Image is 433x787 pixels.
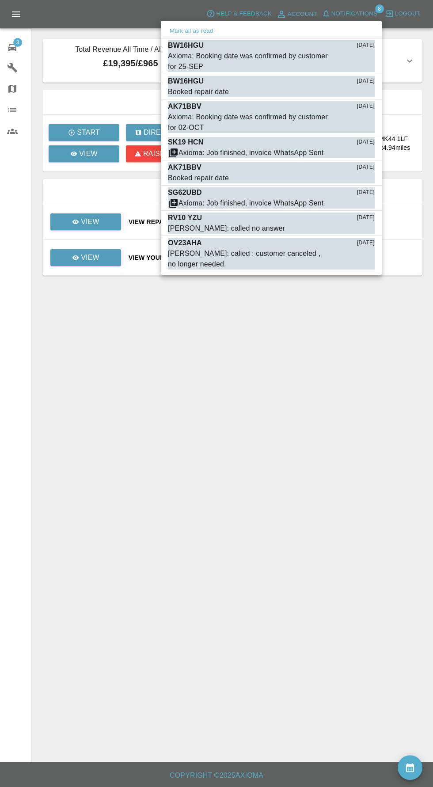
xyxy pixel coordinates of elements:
[357,138,375,147] span: [DATE]
[179,198,323,209] div: Axioma: Job finished, invoice WhatsApp Sent
[357,77,375,86] span: [DATE]
[168,213,202,223] p: RV10 YZU
[357,41,375,50] span: [DATE]
[168,137,203,148] p: SK19 HCN
[168,26,215,36] button: Mark all as read
[168,51,330,72] div: Axioma: Booking date was confirmed by customer for 25-SEP
[357,102,375,111] span: [DATE]
[168,223,285,234] div: [PERSON_NAME]: called no answer
[357,163,375,172] span: [DATE]
[168,76,204,87] p: BW16HGU
[357,188,375,197] span: [DATE]
[357,239,375,247] span: [DATE]
[168,187,202,198] p: SG62UBD
[168,112,330,133] div: Axioma: Booking date was confirmed by customer for 02-OCT
[357,213,375,222] span: [DATE]
[168,162,201,173] p: AK71BBV
[168,248,330,270] div: [PERSON_NAME]: called : customer canceled , no longer needed.
[179,148,323,158] div: Axioma: Job finished, invoice WhatsApp Sent
[168,173,229,183] div: Booked repair date
[168,238,202,248] p: OV23AHA
[168,40,204,51] p: BW16HGU
[168,101,201,112] p: AK71BBV
[168,87,229,97] div: Booked repair date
